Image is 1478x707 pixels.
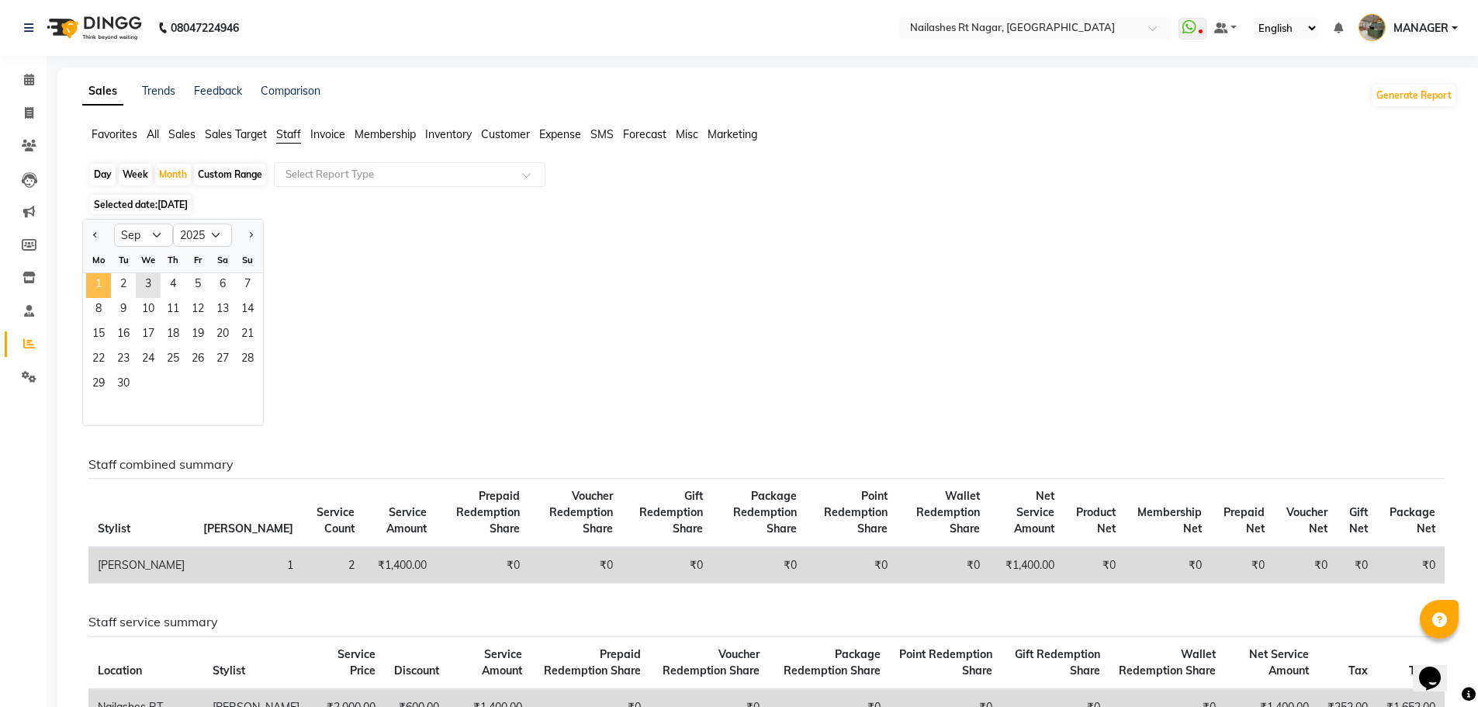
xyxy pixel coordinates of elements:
span: 1 [86,273,111,298]
td: 2 [303,547,364,584]
div: Saturday, September 27, 2025 [210,348,235,373]
span: Membership Net [1137,505,1202,535]
div: Sunday, September 14, 2025 [235,298,260,323]
span: 18 [161,323,185,348]
select: Select year [173,224,232,247]
img: logo [40,6,146,50]
div: Wednesday, September 17, 2025 [136,323,161,348]
button: Generate Report [1372,85,1456,106]
span: Total [1409,664,1435,678]
td: ₹0 [1064,547,1125,584]
span: Service Amount [386,505,427,535]
span: 24 [136,348,161,373]
td: ₹0 [1274,547,1337,584]
span: Voucher Redemption Share [663,647,760,678]
span: 16 [111,323,136,348]
span: 28 [235,348,260,373]
span: 21 [235,323,260,348]
span: Stylist [98,522,130,535]
button: Previous month [89,223,102,248]
div: Wednesday, September 3, 2025 [136,273,161,298]
span: Voucher Net [1286,505,1327,535]
div: Sunday, September 21, 2025 [235,323,260,348]
span: 17 [136,323,161,348]
span: 15 [86,323,111,348]
div: Friday, September 26, 2025 [185,348,210,373]
div: Th [161,248,185,272]
span: 12 [185,298,210,323]
span: Favorites [92,127,137,141]
span: 23 [111,348,136,373]
div: Tuesday, September 2, 2025 [111,273,136,298]
span: Marketing [708,127,757,141]
span: Gift Redemption Share [639,489,703,535]
span: Net Service Amount [1014,489,1054,535]
span: 3 [136,273,161,298]
span: 6 [210,273,235,298]
div: Tuesday, September 23, 2025 [111,348,136,373]
span: Prepaid Redemption Share [456,489,520,535]
td: ₹1,400.00 [364,547,436,584]
img: MANAGER [1359,14,1386,41]
span: Customer [481,127,530,141]
span: 19 [185,323,210,348]
td: ₹0 [1211,547,1274,584]
td: [PERSON_NAME] [88,547,194,584]
span: Point Redemption Share [899,647,992,678]
div: Tu [111,248,136,272]
button: Next month [244,223,257,248]
a: Comparison [261,84,320,98]
div: Saturday, September 13, 2025 [210,298,235,323]
span: Service Price [337,647,376,678]
div: We [136,248,161,272]
span: 29 [86,373,111,397]
span: 30 [111,373,136,397]
span: 13 [210,298,235,323]
h6: Staff service summary [88,615,1445,629]
span: Prepaid Net [1224,505,1265,535]
span: Membership [355,127,416,141]
td: ₹0 [622,547,712,584]
div: Day [90,164,116,185]
div: Wednesday, September 10, 2025 [136,298,161,323]
div: Thursday, September 4, 2025 [161,273,185,298]
div: Custom Range [194,164,266,185]
span: 9 [111,298,136,323]
span: Point Redemption Share [824,489,888,535]
span: Invoice [310,127,345,141]
span: SMS [590,127,614,141]
span: 22 [86,348,111,373]
td: 1 [194,547,303,584]
span: Gift Redemption Share [1015,647,1100,678]
span: 4 [161,273,185,298]
div: Month [155,164,191,185]
span: 26 [185,348,210,373]
span: Discount [394,664,439,678]
span: Selected date: [90,195,192,214]
span: 10 [136,298,161,323]
a: Feedback [194,84,242,98]
div: Friday, September 5, 2025 [185,273,210,298]
span: 20 [210,323,235,348]
div: Tuesday, September 9, 2025 [111,298,136,323]
span: [DATE] [157,199,188,210]
span: Staff [276,127,301,141]
td: ₹0 [712,547,806,584]
span: MANAGER [1393,20,1449,36]
span: 8 [86,298,111,323]
span: Voucher Redemption Share [549,489,613,535]
span: 7 [235,273,260,298]
span: Service Count [317,505,355,535]
div: Monday, September 8, 2025 [86,298,111,323]
span: Misc [676,127,698,141]
span: Wallet Redemption Share [1119,647,1216,678]
div: Sunday, September 7, 2025 [235,273,260,298]
div: Monday, September 22, 2025 [86,348,111,373]
span: 25 [161,348,185,373]
div: Thursday, September 11, 2025 [161,298,185,323]
div: Thursday, September 25, 2025 [161,348,185,373]
span: Package Net [1390,505,1435,535]
div: Thursday, September 18, 2025 [161,323,185,348]
span: Net Service Amount [1249,647,1309,678]
div: Friday, September 19, 2025 [185,323,210,348]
